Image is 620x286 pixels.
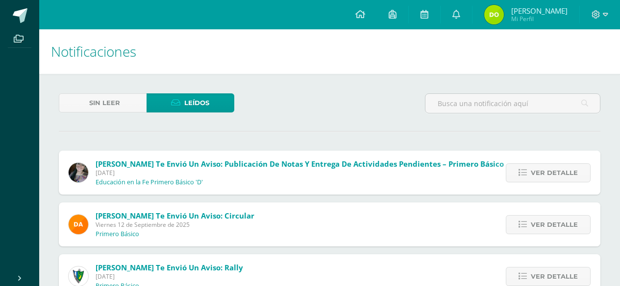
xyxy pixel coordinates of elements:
[511,15,568,23] span: Mi Perfil
[531,267,578,286] span: Ver detalle
[59,93,147,112] a: Sin leer
[96,263,243,272] span: [PERSON_NAME] te envió un aviso: Rally
[96,178,203,186] p: Educación en la Fe Primero Básico 'D'
[96,159,504,169] span: [PERSON_NAME] te envió un aviso: Publicación de notas y entrega de actividades pendientes – Prime...
[96,211,254,220] span: [PERSON_NAME] te envió un aviso: Circular
[531,164,578,182] span: Ver detalle
[184,94,209,112] span: Leídos
[484,5,504,24] img: b5f924f2695a09acb0195c6a1e020a8c.png
[69,266,88,286] img: 9f174a157161b4ddbe12118a61fed988.png
[69,163,88,182] img: 8322e32a4062cfa8b237c59eedf4f548.png
[96,230,139,238] p: Primero Básico
[147,93,234,112] a: Leídos
[425,94,600,113] input: Busca una notificación aquí
[89,94,120,112] span: Sin leer
[96,272,243,281] span: [DATE]
[96,169,504,177] span: [DATE]
[96,220,254,229] span: Viernes 12 de Septiembre de 2025
[51,42,136,61] span: Notificaciones
[69,215,88,234] img: f9d34ca01e392badc01b6cd8c48cabbd.png
[531,216,578,234] span: Ver detalle
[511,6,568,16] span: [PERSON_NAME]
